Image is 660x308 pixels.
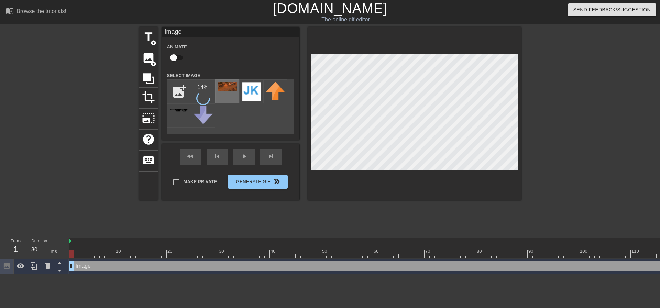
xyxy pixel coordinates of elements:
img: K6Gf9-favicon-32%20(1).png [242,82,261,101]
div: 14 % [191,79,215,103]
span: photo_size_select_large [142,112,155,125]
span: fast_rewind [186,152,195,161]
div: The online gif editor [223,15,468,24]
div: 70 [425,248,431,255]
div: 90 [528,248,535,255]
div: ms [51,248,57,255]
div: 1 [11,243,21,255]
span: keyboard [142,154,155,167]
span: Make Private [184,178,217,185]
div: 110 [631,248,640,255]
span: Generate Gif [231,178,285,186]
span: help [142,133,155,146]
span: Send Feedback/Suggestion [573,5,651,14]
div: 100 [580,248,588,255]
img: wzmEp-Sk%C3%A6rmbillede%202025-09-19%20201809.png [218,82,237,91]
button: Send Feedback/Suggestion [568,3,656,16]
label: Animate [167,44,187,51]
img: downvote.png [194,106,213,124]
span: add_circle [151,61,156,67]
div: 20 [167,248,174,255]
div: 40 [271,248,277,255]
img: upvote.png [266,82,285,100]
span: skip_previous [213,152,221,161]
div: Image [162,27,299,37]
span: drag_handle [68,263,75,269]
div: 30 [219,248,225,255]
span: menu_book [5,7,14,15]
div: Browse the tutorials! [16,8,66,14]
span: add_circle [151,40,156,46]
a: [DOMAIN_NAME] [273,1,387,16]
button: Generate Gif [228,175,287,189]
a: Browse the tutorials! [5,7,66,17]
label: Select Image [167,72,201,79]
div: Frame [5,238,26,258]
div: 80 [477,248,483,255]
span: title [142,30,155,43]
div: 60 [374,248,380,255]
span: double_arrow [273,178,281,186]
img: deal-with-it.png [169,108,189,112]
span: image [142,51,155,64]
div: 50 [322,248,328,255]
span: play_arrow [240,152,248,161]
span: crop [142,91,155,104]
div: 10 [116,248,122,255]
span: skip_next [267,152,275,161]
label: Duration [31,239,47,243]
